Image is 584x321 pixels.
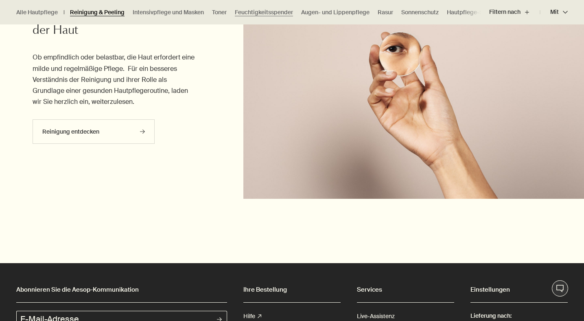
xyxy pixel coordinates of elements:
[133,9,204,16] a: Intensivpflege und Masken
[16,284,227,296] h2: Abonnieren Sie die Aesop-Kommunikation
[401,9,439,16] a: Sonnenschutz
[235,9,293,16] a: Feuchtigkeitsspender
[357,284,454,296] h2: Services
[447,9,491,16] a: Hautpflege-Sets
[489,2,540,22] button: Filtern nach
[540,2,568,22] button: Mit
[33,119,155,144] a: Reinigung entdecken
[470,284,568,296] h2: Einstellungen
[552,280,568,297] button: Live-Support Chat
[70,9,125,16] a: Reinigung & Peeling
[378,9,393,16] a: Rasur
[301,9,370,16] a: Augen- und Lippenpflege
[243,7,584,199] img: The reflection of a face in a small mirror
[16,9,58,16] a: Alle Hautpflege
[212,9,227,16] a: Toner
[33,52,195,107] p: Ob empfindlich oder belastbar, die Haut erfordert eine milde und regelmäßige Pflege. Für ein bess...
[243,284,341,296] h2: Ihre Bestellung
